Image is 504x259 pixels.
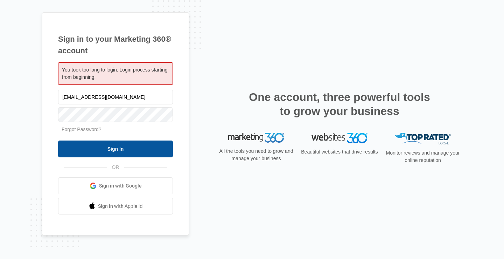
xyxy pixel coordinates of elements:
[62,67,167,80] span: You took too long to login. Login process starting from beginning.
[247,90,432,118] h2: One account, three powerful tools to grow your business
[107,164,124,171] span: OR
[395,133,451,144] img: Top Rated Local
[58,177,173,194] a: Sign in with Google
[228,133,284,143] img: Marketing 360
[300,148,379,156] p: Beautiful websites that drive results
[99,182,142,190] span: Sign in with Google
[58,90,173,104] input: Email
[58,33,173,56] h1: Sign in to your Marketing 360® account
[311,133,367,143] img: Websites 360
[98,203,143,210] span: Sign in with Apple Id
[384,149,462,164] p: Monitor reviews and manage your online reputation
[62,127,101,132] a: Forgot Password?
[58,141,173,157] input: Sign In
[217,148,295,162] p: All the tools you need to grow and manage your business
[58,198,173,214] a: Sign in with Apple Id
